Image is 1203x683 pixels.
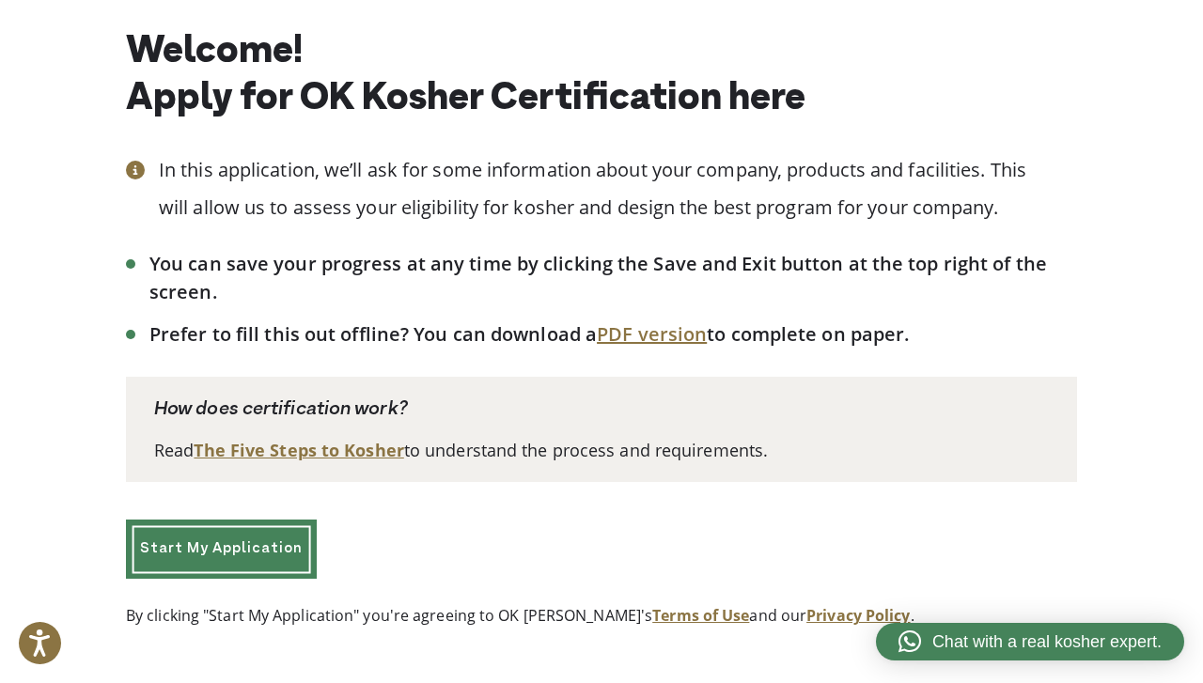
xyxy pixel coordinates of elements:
li: Prefer to fill this out offline? You can download a to complete on paper. [149,320,1077,349]
a: The Five Steps to Kosher [194,439,403,461]
li: You can save your progress at any time by clicking the Save and Exit button at the top right of t... [149,250,1077,306]
a: Terms of Use [652,605,749,626]
p: By clicking "Start My Application" you're agreeing to OK [PERSON_NAME]'s and our . [126,604,1077,627]
a: Chat with a real kosher expert. [876,623,1184,660]
p: Read to understand the process and requirements. [154,438,1049,463]
p: In this application, we’ll ask for some information about your company, products and facilities. ... [159,151,1077,226]
span: Chat with a real kosher expert. [932,629,1162,655]
a: Start My Application [126,520,317,579]
a: Privacy Policy [806,605,910,626]
p: How does certification work? [154,396,1049,424]
h1: Welcome! Apply for OK Kosher Certification here [126,29,1077,123]
a: PDF version [597,321,707,347]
